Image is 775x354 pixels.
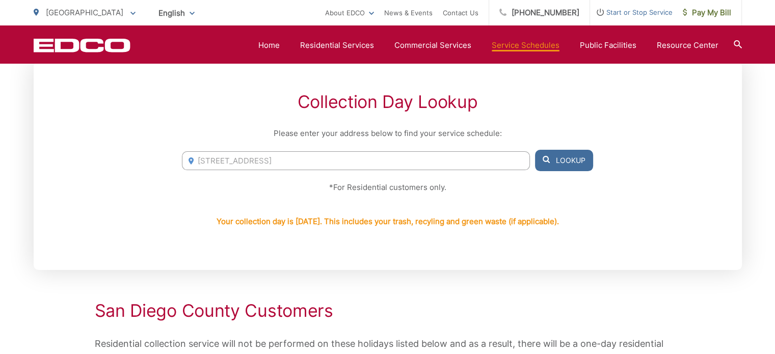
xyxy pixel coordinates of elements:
span: English [151,4,202,22]
button: Lookup [535,150,593,171]
a: Contact Us [443,7,478,19]
p: Your collection day is [DATE]. This includes your trash, recyling and green waste (if applicable). [217,215,559,228]
a: Residential Services [300,39,374,51]
a: Service Schedules [492,39,559,51]
p: *For Residential customers only. [182,181,593,194]
p: Please enter your address below to find your service schedule: [182,127,593,140]
a: Home [258,39,280,51]
span: [GEOGRAPHIC_DATA] [46,8,123,17]
a: Public Facilities [580,39,636,51]
input: Enter Address [182,151,529,170]
span: Pay My Bill [683,7,731,19]
a: About EDCO [325,7,374,19]
a: News & Events [384,7,433,19]
h2: Collection Day Lookup [182,92,593,112]
a: Resource Center [657,39,718,51]
h2: San Diego County Customers [95,301,681,321]
a: EDCD logo. Return to the homepage. [34,38,130,52]
a: Commercial Services [394,39,471,51]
